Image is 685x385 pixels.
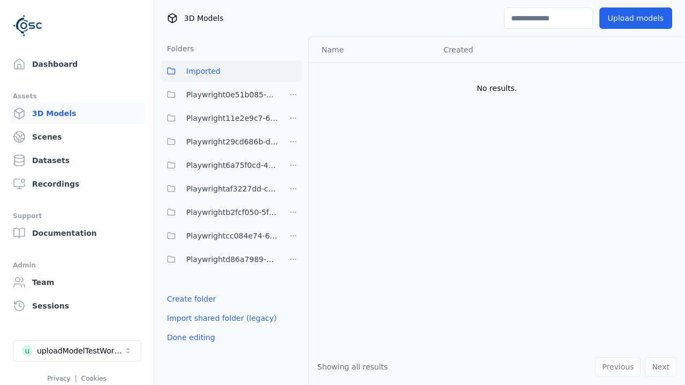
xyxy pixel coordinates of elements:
span: Playwrightd86a7989-a27e-4cc3-9165-73b2f9dacd14 [186,253,278,266]
button: Playwrightcc084e74-6bd9-4f7e-8d69-516a74321fe7 [161,225,278,247]
a: Dashboard [9,53,145,75]
span: Playwright11e2e9c7-6c23-4ce7-ac48-ea95a4ff6a43 [186,112,278,125]
div: uploadModelTestWorkspace [37,345,124,356]
a: Recordings [9,173,145,195]
span: Playwrightb2fcf050-5f27-47cb-87c2-faf00259dd62 [186,206,278,219]
span: Playwright29cd686b-d0c9-4777-aa54-1065c8c7cee8 [186,135,278,148]
span: Playwrightcc084e74-6bd9-4f7e-8d69-516a74321fe7 [186,229,278,242]
div: Assets [13,90,141,103]
a: Privacy [47,375,70,382]
a: Datasets [9,150,145,171]
button: Playwright0e51b085-65e1-4c35-acc5-885a717d32f7 [161,84,278,105]
td: No results. [309,63,685,114]
th: Created [435,37,564,63]
div: Support [13,210,141,222]
button: Imported [161,60,302,82]
button: Upload models [599,7,672,29]
div: u [22,345,33,356]
a: Team [9,272,145,293]
button: Playwright11e2e9c7-6c23-4ce7-ac48-ea95a4ff6a43 [161,107,278,129]
a: Sessions [9,295,145,317]
a: Documentation [9,222,145,244]
button: Playwrightaf3227dd-cec8-46a2-ae8b-b3eddda3a63a [161,178,278,199]
button: Playwright6a75f0cd-47ca-4f0d-873f-aeb3b152b520 [161,155,278,176]
span: Playwright0e51b085-65e1-4c35-acc5-885a717d32f7 [186,88,278,101]
span: Showing all results [317,363,388,371]
a: 3D Models [9,103,145,124]
span: Imported [186,65,220,78]
button: Done editing [161,328,222,347]
a: Scenes [9,126,145,148]
span: Playwright6a75f0cd-47ca-4f0d-873f-aeb3b152b520 [186,159,278,172]
span: | [75,375,77,382]
h3: Folders [161,43,194,54]
img: Logo [13,11,43,41]
span: Playwrightaf3227dd-cec8-46a2-ae8b-b3eddda3a63a [186,182,278,195]
button: Playwrightd86a7989-a27e-4cc3-9165-73b2f9dacd14 [161,249,278,270]
span: 3D Models [184,13,223,24]
a: Create folder [167,294,216,304]
div: Admin [13,259,141,272]
button: Playwrightb2fcf050-5f27-47cb-87c2-faf00259dd62 [161,202,278,223]
button: Import shared folder (legacy) [161,309,283,328]
button: Select a workspace [13,340,141,361]
button: Playwright29cd686b-d0c9-4777-aa54-1065c8c7cee8 [161,131,278,152]
a: Cookies [81,375,106,382]
button: Create folder [161,289,223,309]
a: Import shared folder (legacy) [167,313,277,324]
th: Name [309,37,435,63]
